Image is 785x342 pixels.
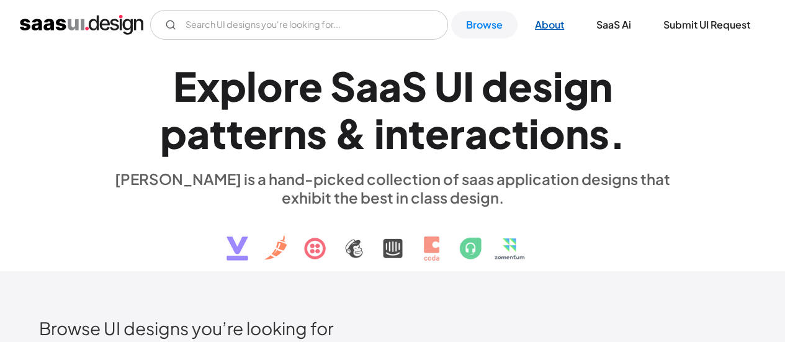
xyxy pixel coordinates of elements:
[529,109,539,157] div: i
[425,109,449,157] div: e
[451,11,518,38] a: Browse
[20,15,143,35] a: home
[648,11,765,38] a: Submit UI Request
[267,109,283,157] div: r
[283,109,307,157] div: n
[107,169,678,207] div: [PERSON_NAME] is a hand-picked collection of saas application designs that exhibit the best in cl...
[589,109,609,157] div: s
[298,62,323,110] div: e
[609,109,626,157] div: .
[520,11,579,38] a: About
[581,11,646,38] a: SaaS Ai
[553,62,563,110] div: i
[512,109,529,157] div: t
[246,62,257,110] div: l
[187,109,210,157] div: a
[307,109,327,157] div: s
[401,62,427,110] div: S
[482,62,508,110] div: d
[563,62,589,110] div: g
[150,10,448,40] input: Search UI designs you're looking for...
[243,109,267,157] div: e
[173,62,197,110] div: E
[463,62,474,110] div: I
[107,62,678,158] h1: Explore SaaS UI design patterns & interactions.
[565,109,589,157] div: n
[39,317,746,339] h2: Browse UI designs you’re looking for
[283,62,298,110] div: r
[465,109,488,157] div: a
[205,207,581,271] img: text, icon, saas logo
[508,62,532,110] div: e
[220,62,246,110] div: p
[334,109,367,157] div: &
[356,62,379,110] div: a
[449,109,465,157] div: r
[434,62,463,110] div: U
[385,109,408,157] div: n
[408,109,425,157] div: t
[150,10,448,40] form: Email Form
[589,62,612,110] div: n
[160,109,187,157] div: p
[197,62,220,110] div: x
[330,62,356,110] div: S
[257,62,283,110] div: o
[374,109,385,157] div: i
[210,109,227,157] div: t
[532,62,553,110] div: s
[539,109,565,157] div: o
[379,62,401,110] div: a
[227,109,243,157] div: t
[488,109,512,157] div: c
